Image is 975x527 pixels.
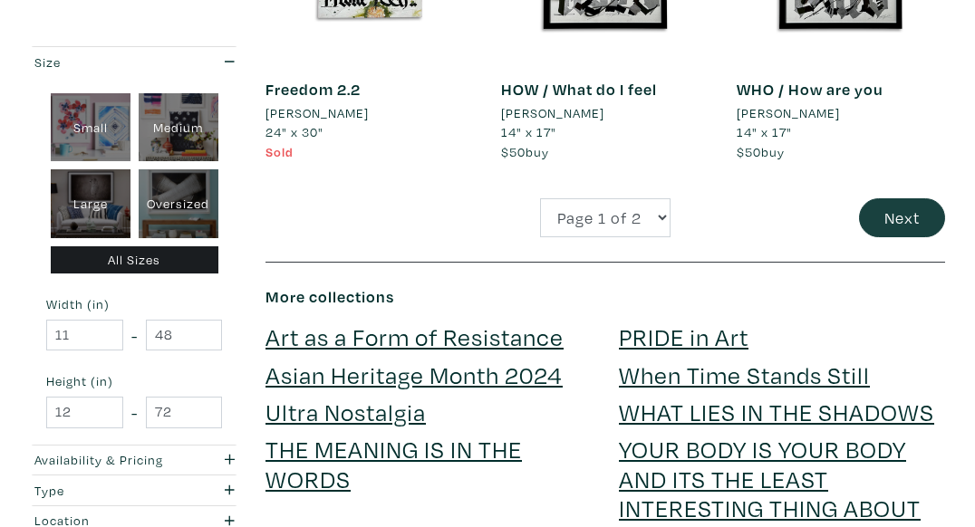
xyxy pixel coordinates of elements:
div: Small [51,92,130,161]
span: 24" x 30" [265,123,323,140]
button: Size [30,47,238,77]
span: $50 [501,143,526,160]
button: Type [30,475,238,505]
span: - [131,400,138,425]
a: [PERSON_NAME] [501,103,710,123]
span: buy [501,143,549,160]
span: - [131,323,138,348]
div: Availability & Pricing [34,450,178,470]
a: [PERSON_NAME] [265,103,474,123]
button: Next [859,198,945,237]
div: Medium [139,92,218,161]
div: Type [34,480,178,500]
div: Size [34,52,178,72]
a: Ultra Nostalgia [265,396,426,427]
a: HOW / What do I feel [501,79,657,100]
small: Height (in) [46,375,222,388]
a: When Time Stands Still [619,359,870,390]
span: 14" x 17" [737,123,792,140]
a: [PERSON_NAME] [737,103,945,123]
li: [PERSON_NAME] [265,103,369,123]
h6: More collections [265,287,945,307]
a: Asian Heritage Month 2024 [265,359,563,390]
span: 14" x 17" [501,123,556,140]
button: Availability & Pricing [30,445,238,474]
a: THE MEANING IS IN THE WORDS [265,433,522,493]
a: Freedom 2.2 [265,79,361,100]
li: [PERSON_NAME] [737,103,840,123]
a: WHAT LIES IN THE SHADOWS [619,396,934,427]
div: All Sizes [51,246,218,274]
a: WHO / How are you [737,79,883,100]
a: Art as a Form of Resistance [265,321,564,352]
div: Large [51,169,130,238]
a: PRIDE in Art [619,321,748,352]
span: buy [737,143,785,160]
small: Width (in) [46,298,222,311]
span: Sold [265,143,294,160]
div: Oversized [139,169,218,238]
span: $50 [737,143,761,160]
li: [PERSON_NAME] [501,103,604,123]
